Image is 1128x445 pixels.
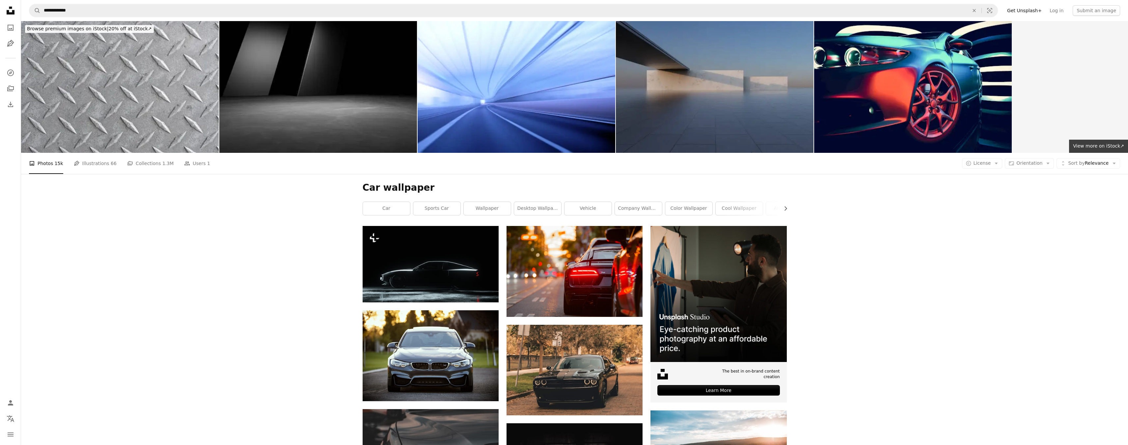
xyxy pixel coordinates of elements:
[219,21,417,153] img: 3d rendering of black abstract geometric modern dark room background. Scene for advertising desig...
[413,202,460,215] a: sports car
[616,21,813,153] img: 3d render of futuristic architecture background with empty concrete floor, car presentation.
[21,21,158,37] a: Browse premium images on iStock|20% off at iStock↗
[4,412,17,425] button: Language
[4,98,17,111] a: Download History
[1073,143,1124,149] span: View more on iStock ↗
[766,202,813,215] a: art wallpaper
[363,182,787,194] h1: Car wallpaper
[1016,160,1042,166] span: Orientation
[615,202,662,215] a: company wallpaper
[127,153,174,174] a: Collections 1.3M
[207,160,210,167] span: 1
[1057,158,1120,169] button: Sort byRelevance
[29,4,41,17] button: Search Unsplash
[514,202,561,215] a: desktop wallpaper
[1073,5,1120,16] button: Submit an image
[1068,160,1085,166] span: Sort by
[29,4,998,17] form: Find visuals sitewide
[814,21,1012,153] img: Modern car.
[705,369,780,380] span: The best in on-brand content creation
[4,66,17,79] a: Explore
[27,26,108,31] span: Browse premium images on iStock |
[1069,140,1128,153] a: View more on iStock↗
[363,261,499,267] a: a car parked in the dark with its lights on
[4,21,17,34] a: Photos
[974,160,991,166] span: License
[4,82,17,95] a: Collections
[1003,5,1046,16] a: Get Unsplash+
[507,325,643,415] img: black coupe on concrete road
[650,226,786,403] a: The best in on-brand content creationLearn More
[507,226,643,317] img: black Audi R8 parked beside road
[780,202,787,215] button: scroll list to the right
[363,202,410,215] a: car
[418,21,615,153] img: Speeding Through Tokyo Metropolitan Expressway
[1046,5,1067,16] a: Log in
[507,268,643,274] a: black Audi R8 parked beside road
[464,202,511,215] a: wallpaper
[4,37,17,50] a: Illustrations
[657,385,780,396] div: Learn More
[1005,158,1054,169] button: Orientation
[507,367,643,373] a: black coupe on concrete road
[21,21,219,153] img: Seamless metal pattern background
[982,4,998,17] button: Visual search
[1068,160,1109,167] span: Relevance
[962,158,1003,169] button: License
[162,160,174,167] span: 1.3M
[27,26,152,31] span: 20% off at iStock ↗
[716,202,763,215] a: cool wallpaper
[74,153,117,174] a: Illustrations 66
[4,396,17,409] a: Log in / Sign up
[4,428,17,441] button: Menu
[363,352,499,358] a: black BMW car surrounded by grass field
[363,310,499,401] img: black BMW car surrounded by grass field
[657,369,668,379] img: file-1631678316303-ed18b8b5cb9cimage
[363,226,499,302] img: a car parked in the dark with its lights on
[967,4,981,17] button: Clear
[184,153,210,174] a: Users 1
[564,202,612,215] a: vehicle
[665,202,712,215] a: color wallpaper
[111,160,117,167] span: 66
[650,226,786,362] img: file-1715714098234-25b8b4e9d8faimage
